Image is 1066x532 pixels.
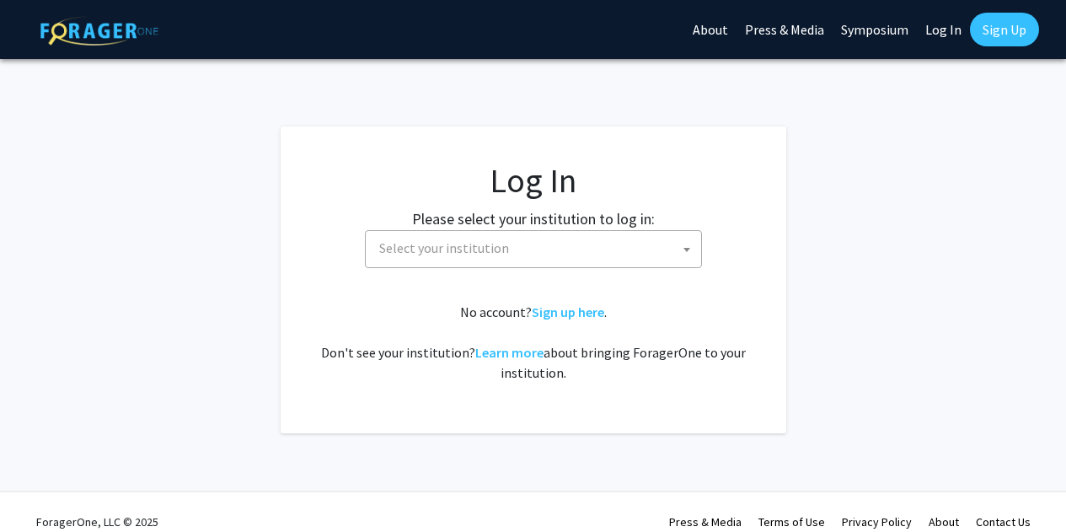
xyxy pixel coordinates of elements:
a: Sign Up [970,13,1039,46]
span: Select your institution [365,230,702,268]
label: Please select your institution to log in: [412,207,655,230]
img: ForagerOne Logo [40,16,158,46]
div: No account? . Don't see your institution? about bringing ForagerOne to your institution. [314,302,753,383]
a: About [929,514,959,529]
a: Contact Us [976,514,1031,529]
h1: Log In [314,160,753,201]
span: Select your institution [379,239,509,256]
a: Terms of Use [758,514,825,529]
a: Privacy Policy [842,514,912,529]
span: Select your institution [372,231,701,266]
a: Learn more about bringing ForagerOne to your institution [475,344,544,361]
a: Press & Media [669,514,742,529]
a: Sign up here [532,304,604,320]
